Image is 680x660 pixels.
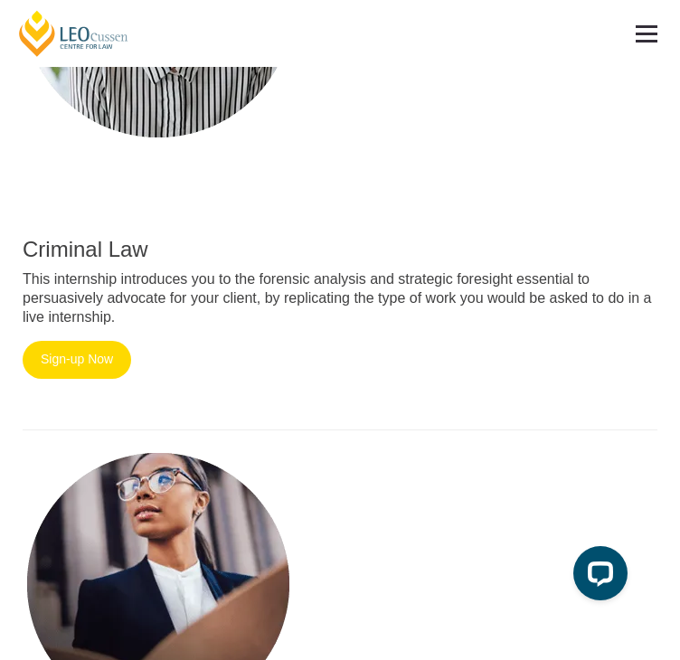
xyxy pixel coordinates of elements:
iframe: LiveChat chat widget [559,539,635,615]
h2: Criminal Law [23,238,657,261]
p: This internship introduces you to the forensic analysis and strategic foresight essential to pers... [23,270,657,326]
a: Sign-up Now [23,341,131,379]
a: [PERSON_NAME] Centre for Law [16,9,131,58]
